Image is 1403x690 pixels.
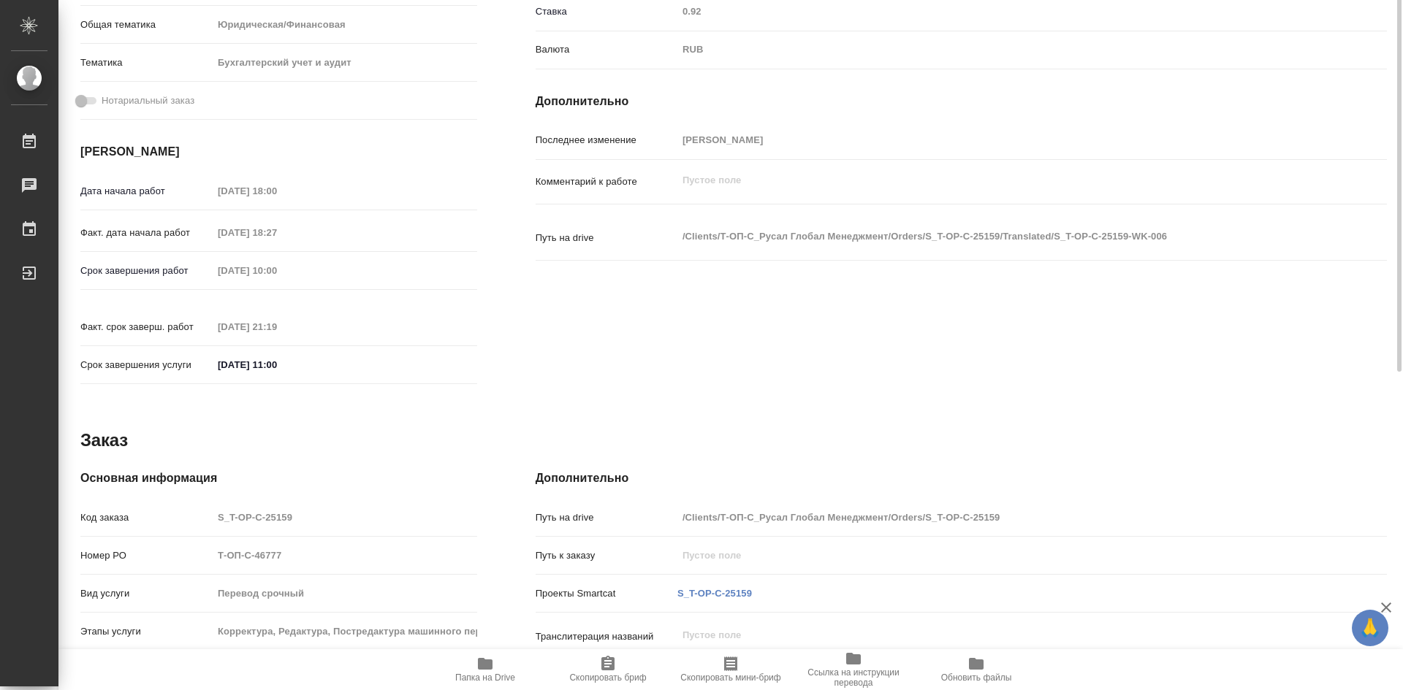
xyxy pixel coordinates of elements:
input: Пустое поле [677,129,1316,150]
span: Скопировать мини-бриф [680,672,780,683]
p: Дата начала работ [80,184,213,199]
input: Пустое поле [677,1,1316,22]
div: Бухгалтерский учет и аудит [213,50,477,75]
span: Обновить файлы [941,672,1012,683]
button: Ссылка на инструкции перевода [792,649,915,690]
span: 🙏 [1358,613,1383,643]
input: Пустое поле [213,545,477,566]
p: Путь на drive [536,510,677,525]
p: Срок завершения работ [80,264,213,278]
input: ✎ Введи что-нибудь [213,354,341,375]
textarea: /Clients/Т-ОП-С_Русал Глобал Менеджмент/Orders/S_T-OP-C-25159/Translated/S_T-OP-C-25159-WK-006 [677,224,1316,249]
p: Факт. срок заверш. работ [80,320,213,334]
p: Номер РО [80,548,213,563]
p: Факт. дата начала работ [80,226,213,240]
input: Пустое поле [677,507,1316,528]
input: Пустое поле [213,583,477,604]
span: Ссылка на инструкции перевода [801,667,906,688]
input: Пустое поле [213,621,477,642]
p: Путь на drive [536,231,677,245]
p: Транслитерация названий [536,629,677,644]
h4: Дополнительно [536,93,1387,110]
p: Путь к заказу [536,548,677,563]
button: Папка на Drive [424,649,547,690]
input: Пустое поле [213,316,341,337]
p: Срок завершения услуги [80,358,213,372]
input: Пустое поле [213,507,477,528]
a: S_T-OP-C-25159 [677,588,752,599]
p: Вид услуги [80,586,213,601]
span: Папка на Drive [455,672,515,683]
div: RUB [677,37,1316,62]
span: Нотариальный заказ [102,93,194,108]
p: Комментарий к работе [536,175,677,189]
input: Пустое поле [213,180,341,202]
p: Проекты Smartcat [536,586,677,601]
span: Скопировать бриф [569,672,646,683]
p: Тематика [80,55,213,70]
input: Пустое поле [213,222,341,243]
div: Юридическая/Финансовая [213,12,477,37]
p: Общая тематика [80,18,213,32]
button: Обновить файлы [915,649,1038,690]
p: Код заказа [80,510,213,525]
button: Скопировать мини-бриф [669,649,792,690]
input: Пустое поле [677,545,1316,566]
h4: Дополнительно [536,469,1387,487]
p: Последнее изменение [536,133,677,147]
button: 🙏 [1352,610,1388,646]
h4: Основная информация [80,469,477,487]
h2: Заказ [80,429,128,452]
button: Скопировать бриф [547,649,669,690]
h4: [PERSON_NAME] [80,143,477,161]
p: Этапы услуги [80,624,213,639]
input: Пустое поле [213,260,341,281]
p: Ставка [536,4,677,19]
p: Валюта [536,42,677,57]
